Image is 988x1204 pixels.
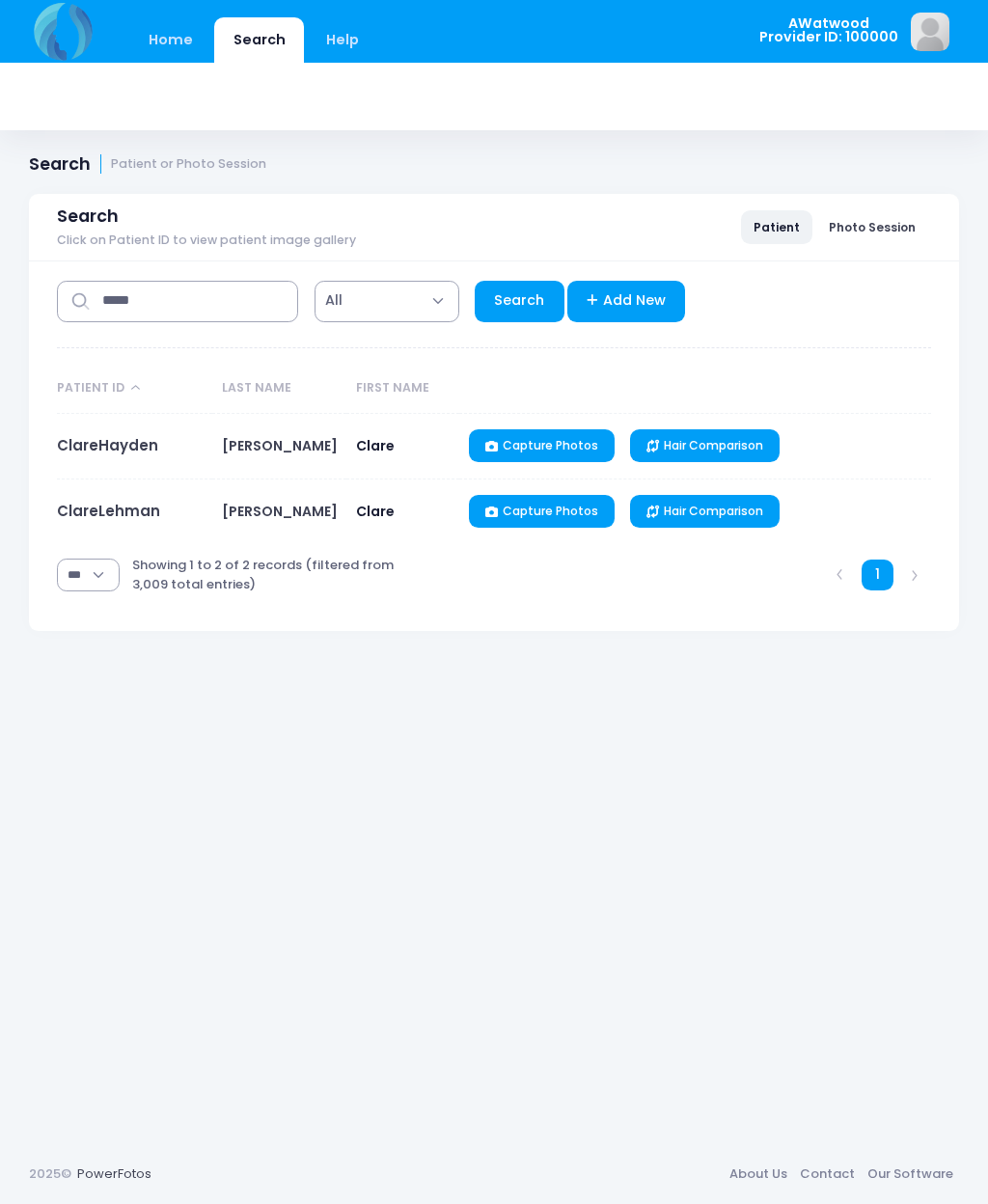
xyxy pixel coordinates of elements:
a: Patient [741,210,812,243]
span: Clare [356,436,395,455]
a: 1 [862,560,893,591]
a: ClareLehman [57,501,160,521]
a: Capture Photos [469,429,615,462]
a: Photo Session [816,210,928,243]
a: About Us [723,1157,793,1191]
span: [PERSON_NAME] [222,502,338,521]
div: Showing 1 to 2 of 2 records (filtered from 3,009 total entries) [132,543,412,606]
a: Home [129,17,211,63]
a: Capture Photos [469,495,615,528]
a: Our Software [861,1157,959,1191]
a: Search [214,17,304,63]
span: All [315,281,459,322]
a: Contact [793,1157,861,1191]
a: ClareHayden [57,435,158,455]
a: Search [475,281,564,322]
th: Last Name: activate to sort column ascending [212,364,347,414]
span: [PERSON_NAME] [222,436,338,455]
span: 2025© [29,1164,71,1183]
th: Patient ID: activate to sort column descending [57,364,212,414]
a: PowerFotos [77,1164,151,1183]
small: Patient or Photo Session [111,157,266,172]
th: First Name: activate to sort column ascending [346,364,459,414]
span: AWatwood Provider ID: 100000 [759,16,898,44]
span: All [325,290,343,311]
a: Hair Comparison [630,429,780,462]
a: Add New [567,281,686,322]
a: Help [308,17,378,63]
a: Hair Comparison [630,495,780,528]
span: Click on Patient ID to view patient image gallery [57,233,356,248]
img: image [911,13,949,51]
span: Clare [356,502,395,521]
h1: Search [29,154,266,175]
span: Search [57,206,119,227]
